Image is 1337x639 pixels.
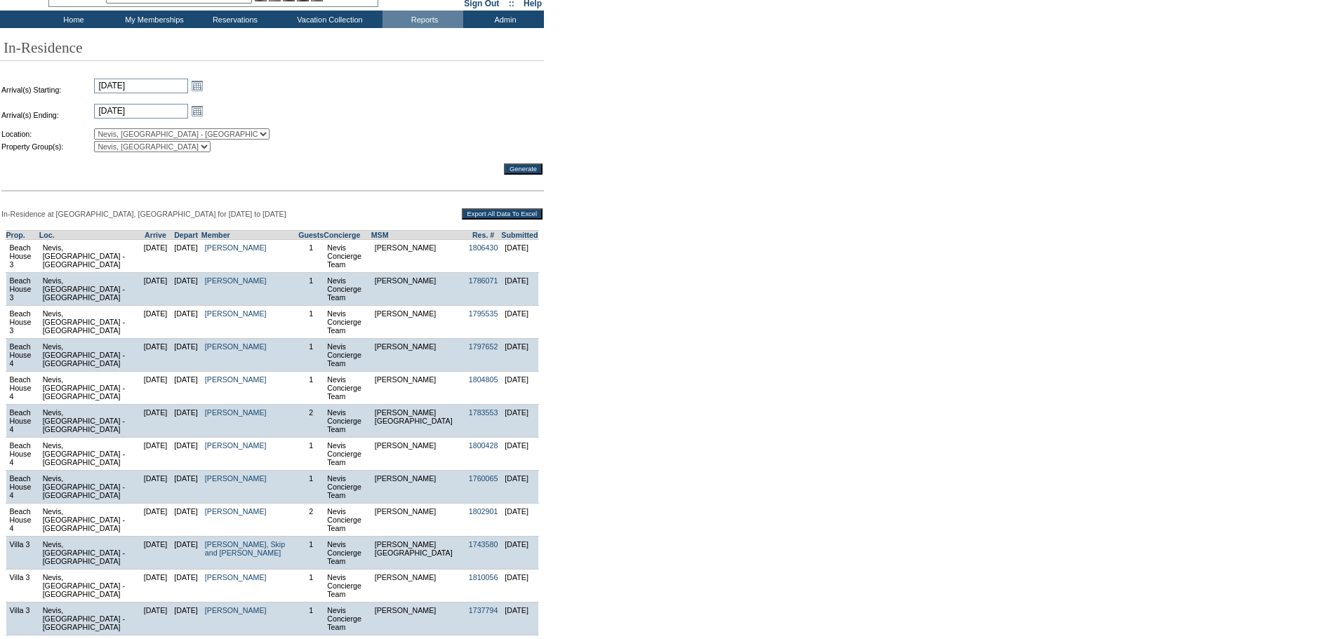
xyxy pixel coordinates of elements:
td: [DATE] [501,536,538,569]
a: [PERSON_NAME] [205,276,267,285]
td: Nevis, [GEOGRAPHIC_DATA] - [GEOGRAPHIC_DATA] [39,470,140,503]
td: Beach House 3 [6,239,39,272]
td: [DATE] [140,602,171,635]
td: [DATE] [171,404,201,437]
td: [DATE] [501,371,538,404]
td: Nevis Concierge Team [324,437,371,470]
a: 1783553 [469,408,498,417]
td: [DATE] [140,371,171,404]
td: Nevis Concierge Team [324,371,371,404]
td: [DATE] [171,470,201,503]
td: [DATE] [501,404,538,437]
td: 1 [298,239,324,272]
td: Nevis Concierge Team [324,239,371,272]
td: [DATE] [171,503,201,536]
td: Nevis Concierge Team [324,404,371,437]
a: 1786071 [469,276,498,285]
a: Arrive [145,231,166,239]
td: Beach House 4 [6,338,39,371]
td: Villa 3 [6,602,39,635]
td: [DATE] [140,272,171,305]
td: [DATE] [171,602,201,635]
td: Nevis, [GEOGRAPHIC_DATA] - [GEOGRAPHIC_DATA] [39,503,140,536]
a: [PERSON_NAME], Skip and [PERSON_NAME] [205,540,285,557]
a: Res. # [472,231,494,239]
input: Export All Data To Excel [462,208,543,220]
td: [DATE] [501,569,538,602]
a: MSM [371,231,389,239]
a: 1802901 [469,507,498,516]
td: [PERSON_NAME] [371,338,465,371]
td: [DATE] [501,602,538,635]
td: Beach House 4 [6,371,39,404]
td: [DATE] [171,371,201,404]
a: 1800428 [469,441,498,450]
td: [DATE] [140,470,171,503]
a: 1810056 [469,573,498,581]
a: [PERSON_NAME] [205,474,267,483]
a: Guests [298,231,324,239]
td: Arrival(s) Ending: [1,103,93,127]
td: [DATE] [501,272,538,305]
td: Home [32,11,112,28]
td: Nevis Concierge Team [324,536,371,569]
a: 1795535 [469,309,498,318]
a: 1797652 [469,342,498,351]
td: [DATE] [501,239,538,272]
td: Nevis Concierge Team [324,338,371,371]
td: 1 [298,338,324,371]
td: Beach House 3 [6,305,39,338]
a: [PERSON_NAME] [205,375,267,384]
a: [PERSON_NAME] [205,507,267,516]
td: [DATE] [171,239,201,272]
td: Beach House 3 [6,272,39,305]
td: Nevis Concierge Team [324,602,371,635]
a: Submitted [501,231,538,239]
td: 1 [298,569,324,602]
td: [PERSON_NAME] [371,569,465,602]
td: [DATE] [171,272,201,305]
td: [DATE] [501,503,538,536]
a: Member [201,231,230,239]
td: 2 [298,503,324,536]
td: Reports [383,11,463,28]
td: 1 [298,305,324,338]
input: Generate [504,163,543,175]
td: [DATE] [140,404,171,437]
a: [PERSON_NAME] [205,441,267,450]
td: Nevis, [GEOGRAPHIC_DATA] - [GEOGRAPHIC_DATA] [39,338,140,371]
a: Prop. [6,231,25,239]
td: [PERSON_NAME] [371,437,465,470]
td: [DATE] [140,569,171,602]
td: Nevis, [GEOGRAPHIC_DATA] - [GEOGRAPHIC_DATA] [39,371,140,404]
td: Villa 3 [6,569,39,602]
td: Nevis Concierge Team [324,305,371,338]
td: [PERSON_NAME] [371,305,465,338]
a: [PERSON_NAME] [205,309,267,318]
td: [PERSON_NAME] [371,272,465,305]
a: [PERSON_NAME] [205,573,267,581]
td: Nevis, [GEOGRAPHIC_DATA] - [GEOGRAPHIC_DATA] [39,272,140,305]
td: Beach House 4 [6,404,39,437]
td: 1 [298,536,324,569]
a: 1804805 [469,375,498,384]
td: 1 [298,602,324,635]
td: Location: [1,128,93,140]
td: 1 [298,470,324,503]
td: [DATE] [140,305,171,338]
a: [PERSON_NAME] [205,606,267,614]
td: Nevis, [GEOGRAPHIC_DATA] - [GEOGRAPHIC_DATA] [39,404,140,437]
td: [DATE] [140,338,171,371]
td: [DATE] [171,569,201,602]
a: Loc. [39,231,55,239]
td: [DATE] [140,239,171,272]
td: [PERSON_NAME] [371,503,465,536]
td: Nevis, [GEOGRAPHIC_DATA] - [GEOGRAPHIC_DATA] [39,437,140,470]
td: Beach House 4 [6,503,39,536]
td: Reservations [193,11,274,28]
td: 1 [298,371,324,404]
td: Vacation Collection [274,11,383,28]
td: [DATE] [501,305,538,338]
td: Nevis Concierge Team [324,503,371,536]
td: [DATE] [501,338,538,371]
